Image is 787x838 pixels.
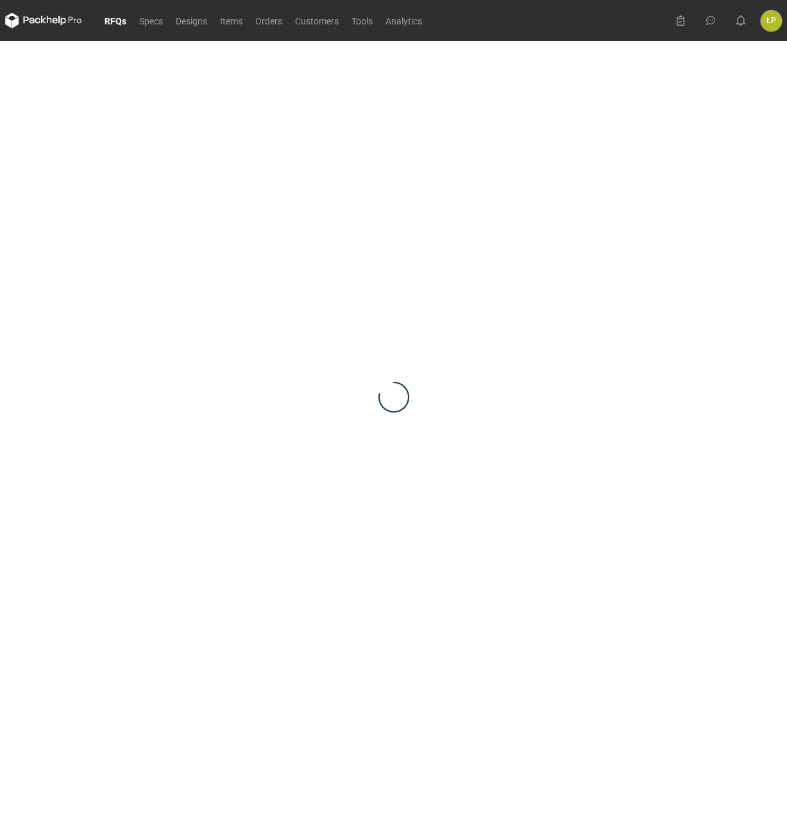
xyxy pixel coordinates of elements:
[133,13,169,28] a: Specs
[761,10,782,31] button: ŁP
[98,13,133,28] a: RFQs
[289,13,345,28] a: Customers
[214,13,249,28] a: Items
[761,10,782,31] div: Łukasz Postawa
[5,13,82,28] svg: Packhelp Pro
[169,13,214,28] a: Designs
[379,13,428,28] a: Analytics
[249,13,289,28] a: Orders
[345,13,379,28] a: Tools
